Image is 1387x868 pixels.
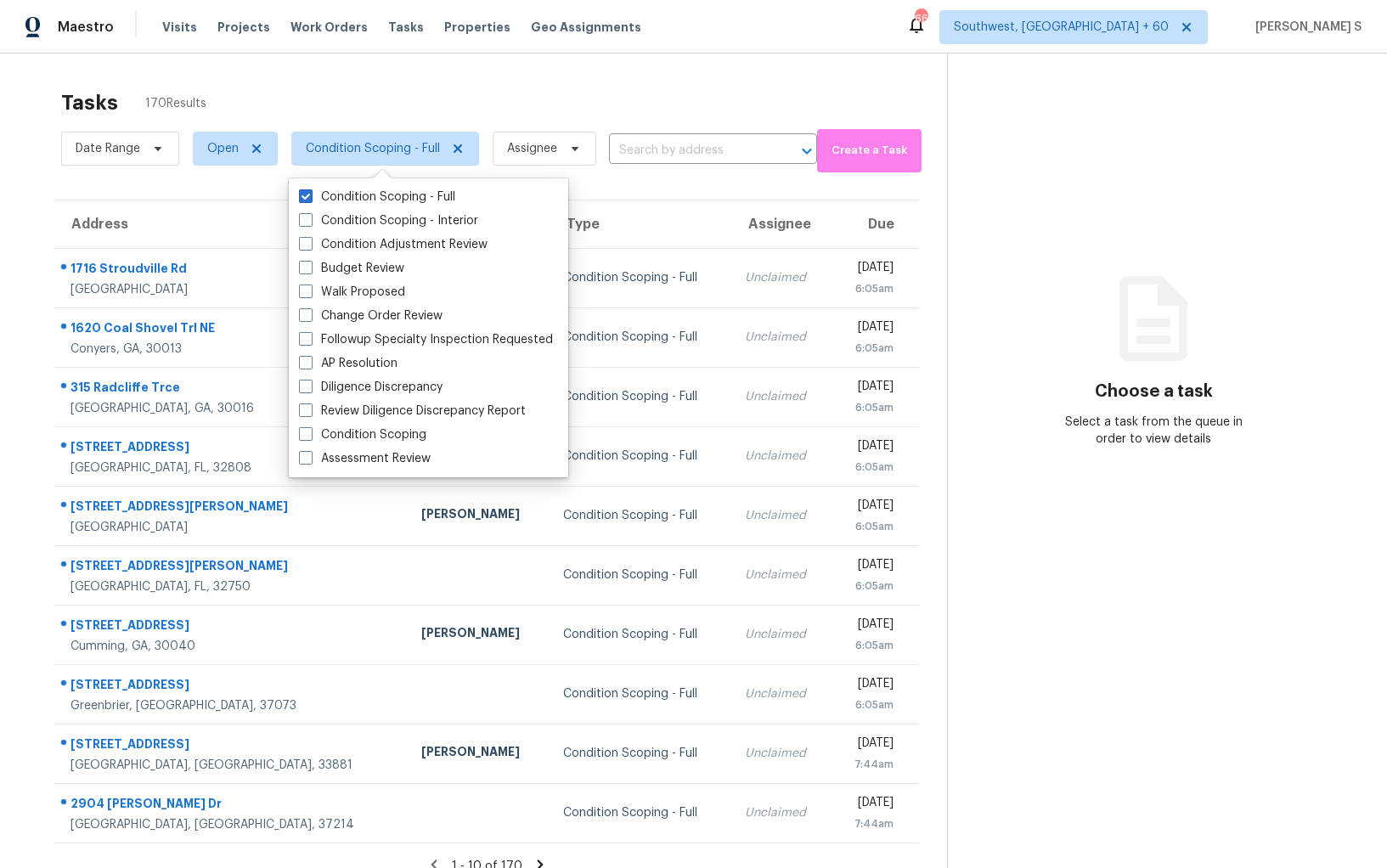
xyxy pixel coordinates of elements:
[76,140,140,157] span: Date Range
[844,378,894,399] div: [DATE]
[844,637,894,654] div: 6:05am
[844,259,894,280] div: [DATE]
[306,140,440,157] span: Condition Scoping - Full
[70,638,394,655] div: Cumming, GA, 30040
[70,816,394,833] div: [GEOGRAPHIC_DATA], [GEOGRAPHIC_DATA], 37214
[826,141,913,161] span: Create a Task
[844,735,894,756] div: [DATE]
[563,804,718,821] div: Condition Scoping - Full
[299,379,443,396] label: Diligence Discrepancy
[915,10,927,27] div: 661
[844,459,894,476] div: 6:05am
[70,319,394,341] div: 1620 Coal Shovel Trl NE
[299,403,526,420] label: Review Diligence Discrepancy Report
[831,200,920,248] th: Due
[745,626,817,643] div: Unclaimed
[299,212,478,229] label: Condition Scoping - Interior
[563,566,718,583] div: Condition Scoping - Full
[745,388,817,405] div: Unclaimed
[70,676,394,697] div: [STREET_ADDRESS]
[421,743,536,764] div: [PERSON_NAME]
[290,19,368,36] span: Work Orders
[70,438,394,459] div: [STREET_ADDRESS]
[844,696,894,713] div: 6:05am
[844,497,894,518] div: [DATE]
[745,566,817,583] div: Unclaimed
[299,284,405,301] label: Walk Proposed
[550,200,731,248] th: Type
[70,379,394,400] div: 315 Radcliffe Trce
[299,426,426,443] label: Condition Scoping
[299,450,431,467] label: Assessment Review
[609,138,770,164] input: Search by address
[563,745,718,762] div: Condition Scoping - Full
[70,498,394,519] div: [STREET_ADDRESS][PERSON_NAME]
[299,189,455,206] label: Condition Scoping - Full
[70,459,394,476] div: [GEOGRAPHIC_DATA], FL, 32808
[299,307,443,324] label: Change Order Review
[954,19,1169,36] span: Southwest, [GEOGRAPHIC_DATA] + 60
[563,269,718,286] div: Condition Scoping - Full
[745,507,817,524] div: Unclaimed
[70,736,394,757] div: [STREET_ADDRESS]
[844,437,894,459] div: [DATE]
[299,331,553,348] label: Followup Specialty Inspection Requested
[745,685,817,702] div: Unclaimed
[1249,19,1362,36] span: [PERSON_NAME] S
[70,281,394,298] div: [GEOGRAPHIC_DATA]
[217,19,270,36] span: Projects
[844,556,894,578] div: [DATE]
[70,519,394,536] div: [GEOGRAPHIC_DATA]
[745,269,817,286] div: Unclaimed
[563,507,718,524] div: Condition Scoping - Full
[70,795,394,816] div: 2904 [PERSON_NAME] Dr
[844,318,894,340] div: [DATE]
[844,794,894,815] div: [DATE]
[844,399,894,416] div: 6:05am
[388,21,424,33] span: Tasks
[61,94,118,111] h2: Tasks
[444,19,510,36] span: Properties
[58,19,114,36] span: Maestro
[421,624,536,645] div: [PERSON_NAME]
[299,355,397,372] label: AP Resolution
[70,341,394,358] div: Conyers, GA, 30013
[745,804,817,821] div: Unclaimed
[207,140,239,157] span: Open
[844,616,894,637] div: [DATE]
[844,815,894,832] div: 7:44am
[145,95,206,112] span: 170 Results
[844,518,894,535] div: 6:05am
[70,697,394,714] div: Greenbrier, [GEOGRAPHIC_DATA], 37073
[563,448,718,465] div: Condition Scoping - Full
[745,329,817,346] div: Unclaimed
[745,745,817,762] div: Unclaimed
[70,557,394,578] div: [STREET_ADDRESS][PERSON_NAME]
[731,200,831,248] th: Assignee
[70,617,394,638] div: [STREET_ADDRESS]
[563,388,718,405] div: Condition Scoping - Full
[844,756,894,773] div: 7:44am
[563,329,718,346] div: Condition Scoping - Full
[299,260,404,277] label: Budget Review
[844,340,894,357] div: 6:05am
[531,19,641,36] span: Geo Assignments
[70,578,394,595] div: [GEOGRAPHIC_DATA], FL, 32750
[162,19,197,36] span: Visits
[795,139,819,163] button: Open
[563,685,718,702] div: Condition Scoping - Full
[299,236,488,253] label: Condition Adjustment Review
[54,200,408,248] th: Address
[563,626,718,643] div: Condition Scoping - Full
[844,578,894,595] div: 6:05am
[745,448,817,465] div: Unclaimed
[70,260,394,281] div: 1716 Stroudville Rd
[844,280,894,297] div: 6:05am
[1051,414,1257,448] div: Select a task from the queue in order to view details
[507,140,557,157] span: Assignee
[70,757,394,774] div: [GEOGRAPHIC_DATA], [GEOGRAPHIC_DATA], 33881
[421,505,536,527] div: [PERSON_NAME]
[817,129,922,172] button: Create a Task
[1095,383,1213,400] h3: Choose a task
[844,675,894,696] div: [DATE]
